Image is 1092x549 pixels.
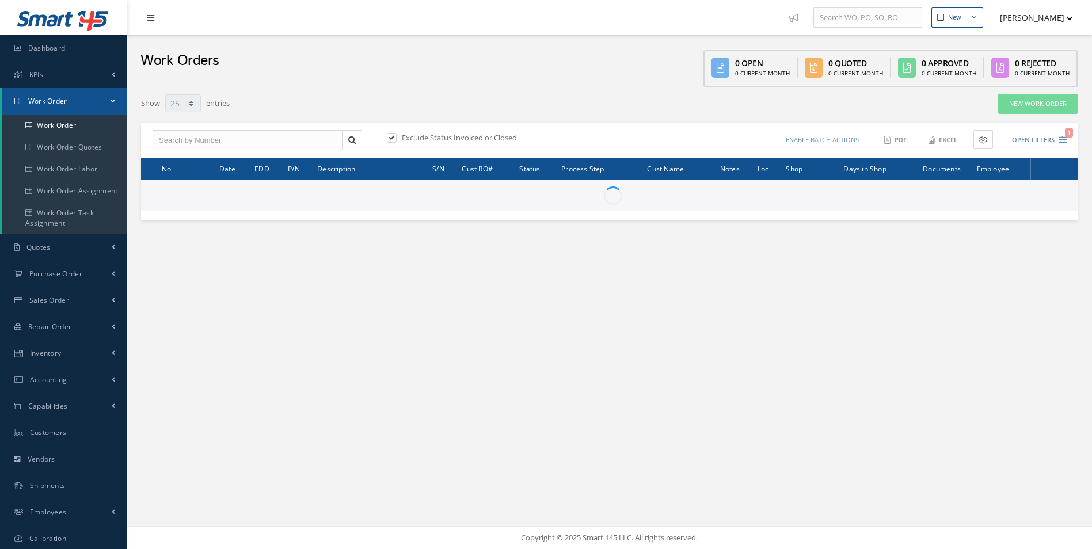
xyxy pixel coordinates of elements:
div: 0 Rejected [1015,57,1070,69]
span: Description [317,163,355,174]
div: 0 Quoted [828,57,883,69]
button: Open Filters1 [1002,131,1067,150]
span: Date [219,163,235,174]
div: Copyright © 2025 Smart 145 LLC. All rights reserved. [138,532,1080,544]
div: 0 Approved [922,57,976,69]
input: Search by Number [153,130,343,151]
label: Show [141,93,160,109]
span: Vendors [28,454,55,464]
a: Work Order Task Assignment [2,202,127,234]
span: Capabilities [28,401,68,411]
div: New [948,13,961,22]
span: No [162,163,171,174]
div: 0 Open [735,57,790,69]
span: KPIs [29,70,43,79]
span: Shop [786,163,802,174]
span: Inventory [30,348,62,358]
span: Work Order [28,96,67,106]
input: Search WO, PO, SO, RO [813,7,922,28]
span: Quotes [26,242,51,252]
a: Work Order [2,88,127,115]
span: Shipments [30,481,66,490]
div: 0 Current Month [735,69,790,78]
span: Calibration [29,533,66,543]
span: Employees [30,507,67,517]
a: Work Order Assignment [2,180,127,202]
div: 0 Current Month [828,69,883,78]
span: EDD [254,163,269,174]
a: New Work Order [998,94,1078,114]
span: Documents [923,163,961,174]
a: Work Order [2,115,127,136]
button: New [931,7,983,28]
span: Process Step [561,163,604,174]
h2: Work Orders [140,52,219,70]
div: 0 Current Month [1015,69,1070,78]
button: PDF [878,130,914,150]
label: entries [206,93,230,109]
a: Work Order Labor [2,158,127,180]
span: Customers [30,428,67,437]
button: [PERSON_NAME] [989,6,1073,29]
span: Cust RO# [462,163,493,174]
span: Cust Name [647,163,684,174]
span: Accounting [30,375,67,384]
button: Enable batch actions [775,130,870,150]
div: 0 Current Month [922,69,976,78]
span: Purchase Order [29,269,82,279]
div: Exclude Status Invoiced or Closed [385,132,609,146]
span: Dashboard [28,43,66,53]
span: Notes [720,163,740,174]
span: S/N [432,163,444,174]
label: Exclude Status Invoiced or Closed [399,132,517,143]
span: Loc [758,163,769,174]
span: Repair Order [28,322,72,331]
button: Excel [923,130,965,150]
a: Work Order Quotes [2,136,127,158]
span: Status [519,163,540,174]
span: Employee [977,163,1010,174]
span: Sales Order [29,295,69,305]
span: Days in Shop [843,163,886,174]
span: 1 [1065,128,1073,138]
span: P/N [288,163,300,174]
